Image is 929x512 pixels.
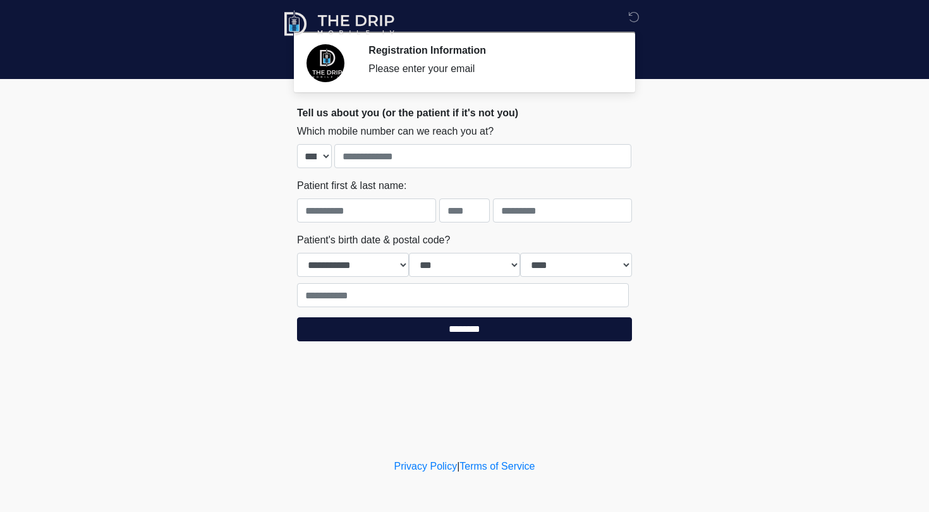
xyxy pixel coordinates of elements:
a: | [457,461,459,472]
label: Which mobile number can we reach you at? [297,124,494,139]
a: Terms of Service [459,461,535,472]
label: Patient's birth date & postal code? [297,233,450,248]
h2: Registration Information [368,44,613,56]
img: The Drip Mobile IV Logo [284,9,396,38]
a: Privacy Policy [394,461,458,472]
img: Agent Avatar [307,44,344,82]
div: Please enter your email [368,61,613,76]
label: Patient first & last name: [297,178,406,193]
h2: Tell us about you (or the patient if it's not you) [297,107,632,119]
